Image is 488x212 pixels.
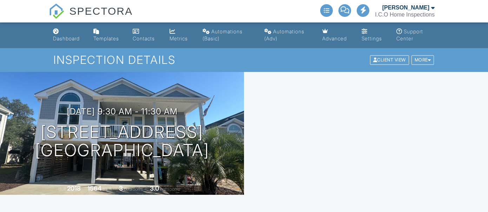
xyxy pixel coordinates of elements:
[322,35,347,41] div: Advanced
[103,186,112,192] span: sq. ft.
[49,4,64,19] img: The Best Home Inspection Software - Spectora
[50,25,85,45] a: Dashboard
[53,54,435,66] h1: Inspection Details
[394,25,438,45] a: Support Center
[359,25,388,45] a: Settings
[69,4,133,18] span: SPECTORA
[200,25,256,45] a: Automations (Basic)
[87,185,101,192] div: 1564
[370,55,409,65] div: Client View
[203,28,243,41] div: Automations (Basic)
[369,57,411,62] a: Client View
[53,35,80,41] div: Dashboard
[396,28,423,41] div: Support Center
[119,185,123,192] div: 3
[264,28,304,41] div: Automations (Adv)
[130,25,161,45] a: Contacts
[49,11,133,24] a: SPECTORA
[170,35,188,41] div: Metrics
[124,186,143,192] span: bedrooms
[382,4,429,11] div: [PERSON_NAME]
[91,25,124,45] a: Templates
[67,107,178,116] h3: [DATE] 9:30 am - 11:30 am
[93,35,119,41] div: Templates
[362,35,382,41] div: Settings
[58,186,66,192] span: Built
[160,186,180,192] span: bathrooms
[319,25,353,45] a: Advanced
[167,25,194,45] a: Metrics
[35,123,209,160] h1: [STREET_ADDRESS] [GEOGRAPHIC_DATA]
[262,25,314,45] a: Automations (Advanced)
[133,35,155,41] div: Contacts
[150,185,159,192] div: 3.0
[375,11,435,18] div: I.C.O Home Inspections
[411,55,434,65] div: More
[67,185,81,192] div: 2018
